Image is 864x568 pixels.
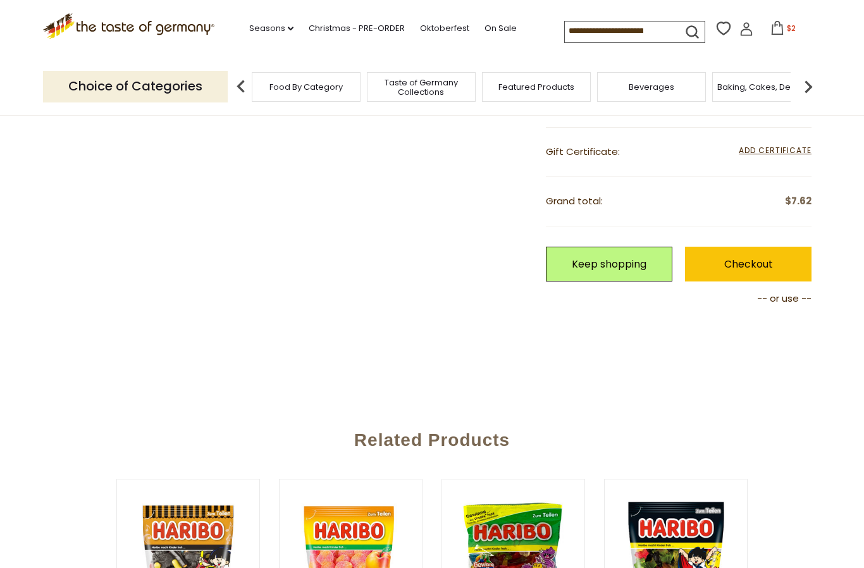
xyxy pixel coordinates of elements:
a: On Sale [484,22,517,35]
span: Grand total: [546,194,603,207]
span: Add Certificate [739,144,812,158]
a: Food By Category [269,82,343,92]
a: Baking, Cakes, Desserts [717,82,815,92]
p: -- or use -- [546,291,812,307]
img: next arrow [796,74,821,99]
span: $7.62 [785,194,812,209]
a: Christmas - PRE-ORDER [309,22,405,35]
a: Keep shopping [546,247,672,281]
a: Seasons [249,22,293,35]
p: Choice of Categories [43,71,228,102]
a: Featured Products [498,82,574,92]
span: $2 [787,23,796,34]
a: Oktoberfest [420,22,469,35]
div: Related Products [26,411,838,463]
a: Checkout [685,247,812,281]
img: previous arrow [228,74,254,99]
a: Beverages [629,82,674,92]
button: $2 [756,21,810,40]
span: Gift Certificate: [546,145,620,158]
a: Taste of Germany Collections [371,78,472,97]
